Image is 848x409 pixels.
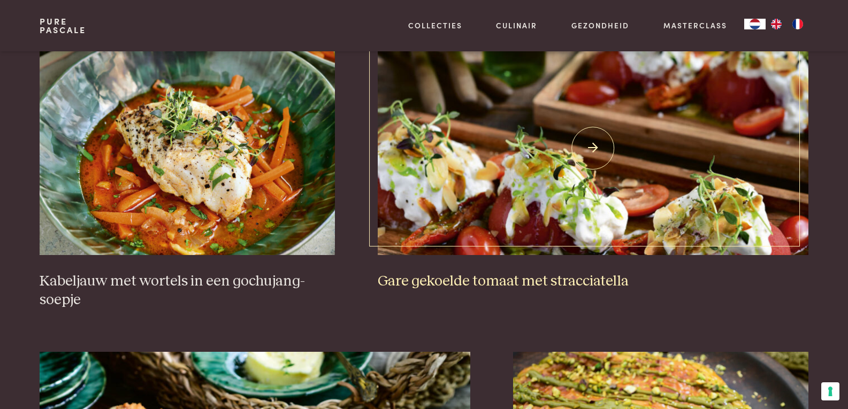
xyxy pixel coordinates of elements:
a: FR [787,19,808,29]
div: Language [744,19,766,29]
h3: Gare gekoelde tomaat met stracciatella [378,272,808,291]
aside: Language selected: Nederlands [744,19,808,29]
a: Gare gekoelde tomaat met stracciatella Gare gekoelde tomaat met stracciatella [378,41,808,290]
a: Gezondheid [571,20,629,31]
img: Kabeljauw met wortels in een gochujang-soepje [40,41,335,255]
a: Culinair [496,20,537,31]
a: Masterclass [663,20,727,31]
a: Kabeljauw met wortels in een gochujang-soepje Kabeljauw met wortels in een gochujang-soepje [40,41,335,309]
a: Collecties [408,20,462,31]
h3: Kabeljauw met wortels in een gochujang-soepje [40,272,335,309]
img: Gare gekoelde tomaat met stracciatella [378,41,808,255]
ul: Language list [766,19,808,29]
a: PurePascale [40,17,86,34]
a: EN [766,19,787,29]
a: NL [744,19,766,29]
button: Uw voorkeuren voor toestemming voor trackingtechnologieën [821,382,839,400]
